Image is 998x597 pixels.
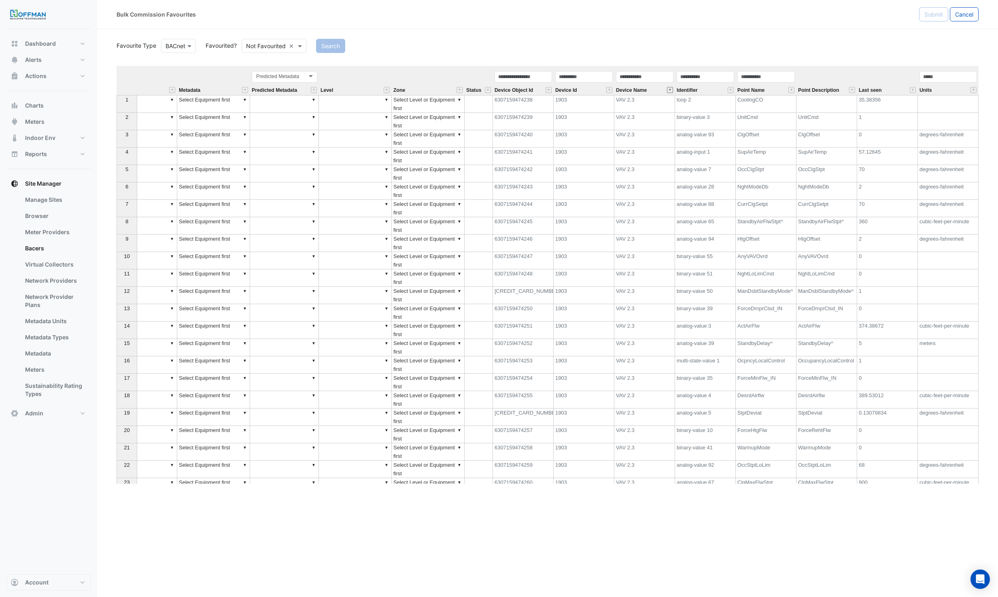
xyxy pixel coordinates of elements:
td: Select Level or Equipment first [392,339,465,356]
td: binary-value 39 [675,304,736,322]
td: cubic-feet-per-minute [918,391,979,409]
td: 0 [857,252,918,269]
td: ForceDmprClsd_IN [796,304,857,322]
td: 1903 [554,322,614,339]
td: analog-value 94 [675,235,736,252]
span: 3 [125,131,128,138]
td: loop 2 [675,95,736,113]
span: Device Object Id [495,88,533,93]
td: Select Level or Equipment first [392,252,465,269]
td: VAV 2.3 [614,95,675,113]
td: 6307159474254 [493,374,554,391]
span: Metadata [179,88,200,93]
td: ActAirFlw [796,322,857,339]
td: VAV 2.3 [614,235,675,252]
td: 1903 [554,461,614,478]
td: VAV 2.3 [614,200,675,217]
td: StandbyAirFlwStpt^ [736,217,796,235]
td: VAV 2.3 [614,443,675,461]
td: 1903 [554,269,614,287]
td: Select Level or Equipment first [392,304,465,322]
td: 0 [857,426,918,443]
td: ClgMaxFlwStpt [796,478,857,495]
td: Select Level or Equipment first [392,391,465,409]
td: cubic-feet-per-minute [918,322,979,339]
td: analog-value 65 [675,217,736,235]
span: Account [25,578,49,586]
td: AnyVAVOvrd [796,252,857,269]
div: ▼ [456,113,463,121]
td: degrees-fahrenheit [918,182,979,200]
td: degrees-fahrenheit [918,165,979,182]
app-icon: Indoor Env [11,134,19,142]
td: HtgOffset [796,235,857,252]
td: WarmupMode [796,443,857,461]
td: Select Equipment first [177,356,250,374]
button: Cancel [950,7,979,21]
td: 6307159474243 [493,182,554,200]
button: Indoor Env [6,130,91,146]
a: Metadata [19,345,91,362]
span: Predicted Metadata [252,88,297,93]
td: 389.53012 [857,391,918,409]
a: Bacers [19,240,91,256]
td: Select Level or Equipment first [392,113,465,130]
td: ClgOffset [736,130,796,148]
td: 1903 [554,182,614,200]
td: 6307159474259 [493,461,554,478]
td: 1903 [554,200,614,217]
td: 1 [857,287,918,304]
button: Account [6,574,91,591]
span: Point Name [737,88,764,93]
a: Virtual Collectors [19,256,91,273]
td: 1903 [554,478,614,495]
a: Meter Providers [19,224,91,240]
td: 1903 [554,217,614,235]
td: binary-value 10 [675,426,736,443]
td: 6307159474245 [493,217,554,235]
app-icon: Admin [11,409,19,417]
td: Select Level or Equipment first [392,182,465,200]
div: Open Intercom Messenger [970,569,990,589]
td: 6307159474246 [493,235,554,252]
td: analog-value 3 [675,322,736,339]
img: Company Logo [10,6,46,23]
td: 70 [857,165,918,182]
td: 1903 [554,339,614,356]
a: Metadata Types [19,329,91,345]
td: 6307159474255 [493,391,554,409]
td: Select Equipment first [177,478,250,495]
td: 6307159474252 [493,339,554,356]
td: degrees-fahrenheit [918,235,979,252]
td: Select Level or Equipment first [392,130,465,148]
span: Dashboard [25,40,56,48]
td: Select Equipment first [177,165,250,182]
td: cubic-feet-per-minute [918,478,979,495]
td: 0 [857,269,918,287]
td: Select Level or Equipment first [392,217,465,235]
div: Bulk Commission Favourites [117,10,196,19]
td: 1903 [554,391,614,409]
td: ForceHtgFlw [736,426,796,443]
td: OcpncyLocalControl [736,356,796,374]
td: analog-value 93 [675,130,736,148]
td: degrees-fahrenheit [918,148,979,165]
td: Select Equipment first [177,217,250,235]
td: 1 [857,113,918,130]
td: binary-value 35 [675,374,736,391]
td: meters [918,339,979,356]
td: UnitCmd [736,113,796,130]
td: 900 [857,478,918,495]
td: 1903 [554,95,614,113]
span: Admin [25,409,43,417]
td: 1903 [554,113,614,130]
td: ForceMinFlw_IN [796,374,857,391]
td: ClgOffset [796,130,857,148]
td: ManDsblStandbyMode^ [796,287,857,304]
td: 6307159474240 [493,130,554,148]
a: Metadata Units [19,313,91,329]
span: Clear [289,42,296,50]
td: VAV 2.3 [614,304,675,322]
td: VAV 2.3 [614,217,675,235]
a: Manage Sites [19,192,91,208]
